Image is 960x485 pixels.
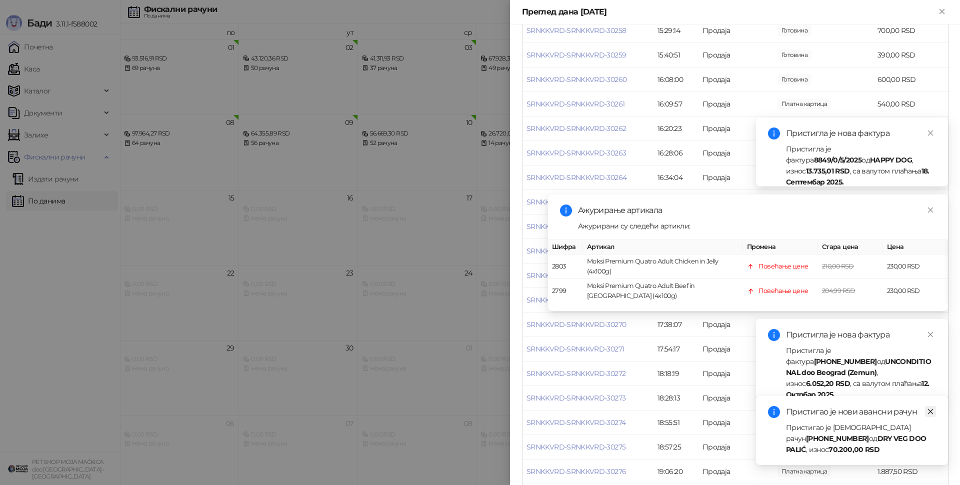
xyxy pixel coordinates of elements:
div: Повећање цене [758,261,808,271]
td: 16:20:23 [653,116,698,141]
td: Продаја [698,361,773,386]
div: Ажурирање артикала [578,204,936,216]
a: SRNKKVRD-SRNKKVRD-30262 [526,124,626,133]
div: Ажурирани су следећи артикли: [578,220,936,231]
td: Продаја [698,43,773,67]
strong: 70.200,00 RSD [828,445,879,454]
td: 17:54:17 [653,337,698,361]
td: 16:34:04 [653,165,698,190]
a: SRNKKVRD-SRNKKVRD-30273 [526,393,625,402]
span: 600,00 [777,74,811,85]
span: info-circle [768,406,780,418]
th: Артикал [583,240,743,254]
a: SRNKKVRD-SRNKKVRD-30270 [526,320,626,329]
td: 18:28:13 [653,386,698,410]
strong: [PHONE_NUMBER] [806,434,869,443]
td: 18:55:51 [653,410,698,435]
th: Цена [883,240,948,254]
td: 16:08:00 [653,67,698,92]
span: info-circle [560,204,572,216]
a: SRNKKVRD-SRNKKVRD-30275 [526,442,625,451]
button: Close [936,6,948,18]
div: Пристигао је [DEMOGRAPHIC_DATA] рачун од , износ [786,422,936,455]
td: Продаја [698,67,773,92]
a: SRNKKVRD-SRNKKVRD-30276 [526,467,626,476]
a: SRNKKVRD-SRNKKVRD-30267 [526,246,626,255]
td: 17:38:07 [653,312,698,337]
td: Продаја [698,435,773,459]
a: Close [925,204,936,215]
td: Продаја [698,386,773,410]
td: Продаја [698,190,773,214]
td: 130,00 RSD [873,116,948,141]
a: SRNKKVRD-SRNKKVRD-30266 [526,222,626,231]
td: 600,00 RSD [873,67,948,92]
strong: HAPPY DOG [870,155,912,164]
td: 18:57:25 [653,435,698,459]
td: 17:05:25 [653,190,698,214]
a: SRNKKVRD-SRNKKVRD-30260 [526,75,626,84]
td: 15:29:14 [653,18,698,43]
a: Close [925,127,936,138]
a: SRNKKVRD-SRNKKVRD-30269 [526,295,626,304]
td: Продаја [698,165,773,190]
a: SRNKKVRD-SRNKKVRD-30259 [526,50,626,59]
td: 15:40:51 [653,43,698,67]
strong: [PHONE_NUMBER] [814,357,877,366]
strong: 6.052,20 RSD [806,379,850,388]
strong: UNCONDITIONAL doo Beograd (Zemun) [786,357,931,377]
td: 19:06:20 [653,459,698,484]
td: Продаја [698,337,773,361]
th: Шифра [548,240,583,254]
div: Преглед дана [DATE] [522,6,936,18]
div: Пристигла је фактура од , износ , са валутом плаћања [786,345,936,400]
div: Пристигла је нова фактура [786,127,936,139]
a: Close [925,329,936,340]
td: 700,00 RSD [873,18,948,43]
strong: 13.735,01 RSD [806,166,850,175]
td: 540,00 RSD [873,92,948,116]
span: 1.000,00 [777,49,811,60]
a: SRNKKVRD-SRNKKVRD-30263 [526,148,626,157]
td: Продаја [698,18,773,43]
td: 2799 [548,279,583,303]
td: 16:28:06 [653,141,698,165]
td: Moksi Premium Quatro Adult Chicken in Jelly (4x100g) [583,254,743,279]
a: SRNKKVRD-SRNKKVRD-30272 [526,369,625,378]
td: Продаја [698,410,773,435]
span: 204,99 RSD [822,287,855,294]
th: Стара цена [818,240,883,254]
div: Пристигао је нови авансни рачун [786,406,936,418]
a: SRNKKVRD-SRNKKVRD-30261 [526,99,624,108]
strong: 18. Септембар 2025. [786,166,929,186]
a: SRNKKVRD-SRNKKVRD-30264 [526,173,626,182]
span: close [927,408,934,415]
span: 210,00 RSD [822,262,854,270]
a: SRNKKVRD-SRNKKVRD-30274 [526,418,625,427]
td: Продаја [698,141,773,165]
span: 540,00 [777,98,831,109]
td: Продаја [698,92,773,116]
div: Повећање цене [758,286,808,296]
td: 2803 [548,254,583,279]
div: Пристигла је нова фактура [786,329,936,341]
strong: 8849/0/5/2025 [814,155,862,164]
a: SRNKKVRD-SRNKKVRD-30265 [526,197,626,206]
td: 16:09:57 [653,92,698,116]
strong: DRY VEG DOO PALIĆ [786,434,926,454]
td: 18:18:19 [653,361,698,386]
td: Продаја [698,459,773,484]
td: 230,00 RSD [883,279,948,303]
td: Продаја [698,312,773,337]
a: SRNKKVRD-SRNKKVRD-30268 [526,271,626,280]
div: Пристигла је фактура од , износ , са валутом плаћања [786,143,936,187]
th: Промена [743,240,818,254]
span: 700,00 [777,25,811,36]
td: 390,00 RSD [873,43,948,67]
span: info-circle [768,127,780,139]
td: 230,00 RSD [883,254,948,279]
td: Продаја [698,116,773,141]
span: close [927,331,934,338]
span: info-circle [768,329,780,341]
a: SRNKKVRD-SRNKKVRD-30258 [526,26,626,35]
